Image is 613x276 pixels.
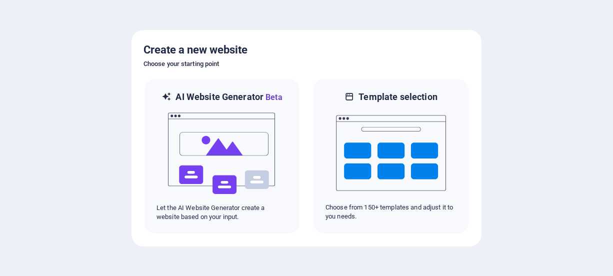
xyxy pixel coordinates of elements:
[263,92,282,102] span: Beta
[167,103,277,203] img: ai
[156,203,287,221] p: Let the AI Website Generator create a website based on your input.
[143,58,469,70] h6: Choose your starting point
[312,78,469,234] div: Template selectionChoose from 150+ templates and adjust it to you needs.
[143,78,300,234] div: AI Website GeneratorBetaaiLet the AI Website Generator create a website based on your input.
[143,42,469,58] h5: Create a new website
[175,91,282,103] h6: AI Website Generator
[325,203,456,221] p: Choose from 150+ templates and adjust it to you needs.
[358,91,437,103] h6: Template selection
